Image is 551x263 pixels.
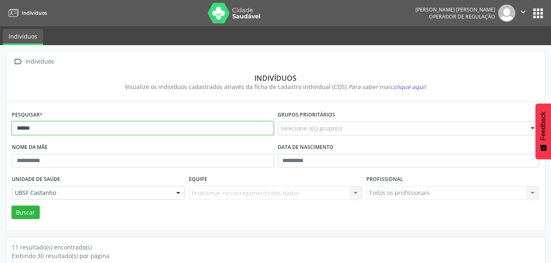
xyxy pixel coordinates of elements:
[348,83,426,91] i: Para saber mais,
[11,206,40,220] button: Buscar
[394,83,426,91] span: clique aqui!
[18,73,533,82] div: Indivíduos
[540,112,547,140] span: Feedback
[278,141,333,154] label: Data de nascimento
[366,173,403,186] label: Profissional
[12,243,539,252] div: 11 resultado(s) encontrado(s)
[3,29,43,45] a: Indivíduos
[535,103,551,159] button: Feedback - Mostrar pesquisa
[429,13,495,20] span: Operador de regulação
[6,6,47,20] a: Indivíduos
[12,109,43,121] label: Pesquisar
[415,6,495,13] div: [PERSON_NAME] [PERSON_NAME]
[531,6,545,21] button: apps
[22,9,47,16] span: Indivíduos
[12,252,539,260] div: Exibindo 30 resultado(s) por página
[12,173,60,186] label: Unidade de saúde
[281,124,342,133] span: Selecione o(s) grupo(s)
[498,5,515,22] img: img
[515,5,531,22] button: 
[15,189,168,197] span: UBSF Castanho
[189,173,207,186] label: Equipe
[18,82,533,91] div: Visualize os indivíduos cadastrados através da ficha de cadastro individual (CDS).
[24,56,55,68] div: Indivíduos
[12,56,55,68] a:  Indivíduos
[12,141,48,154] label: Nome da mãe
[519,7,528,16] i: 
[278,109,335,121] label: Grupos prioritários
[12,56,24,68] i: 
